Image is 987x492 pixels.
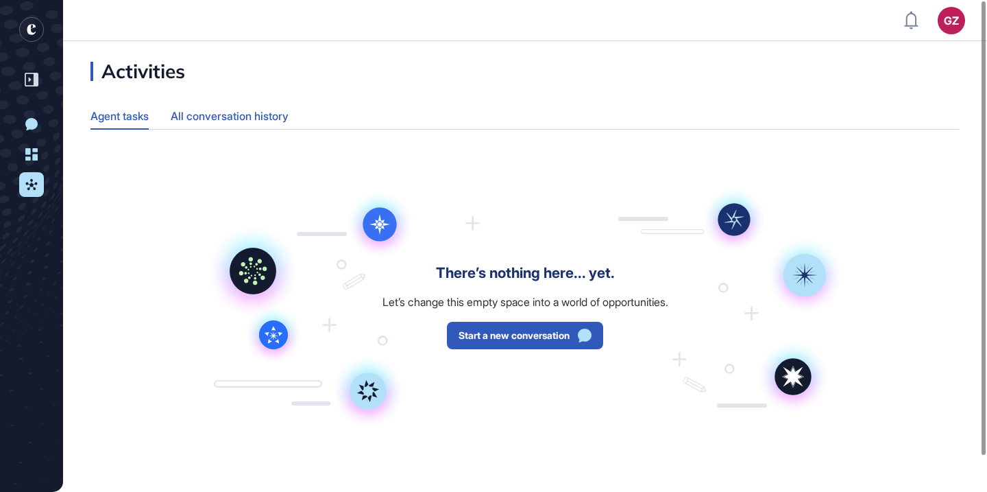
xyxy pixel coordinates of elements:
[436,265,615,282] div: There’s nothing here... yet.
[19,17,44,42] div: entrapeer-logo
[382,296,668,309] div: Let’s change this empty space into a world of opportunities.
[938,7,965,34] button: GZ
[447,322,603,349] button: Start a new conversation
[90,62,185,81] div: Activities
[171,103,289,130] div: All conversation history
[459,331,570,340] span: Start a new conversation
[90,103,149,128] div: Agent tasks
